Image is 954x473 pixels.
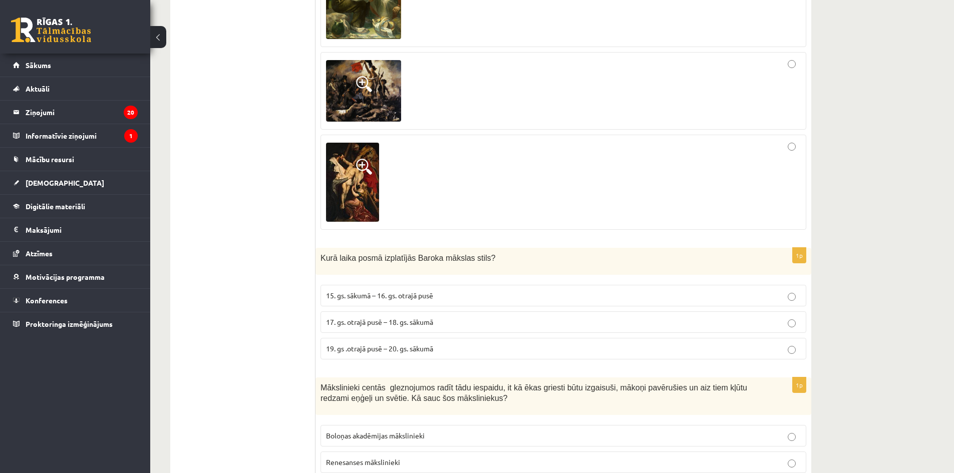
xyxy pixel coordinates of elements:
[13,242,138,265] a: Atzīmes
[13,218,138,241] a: Maksājumi
[26,218,138,241] legend: Maksājumi
[788,346,796,354] input: 19. gs .otrajā pusē – 20. gs. sākumā
[326,143,379,222] img: 3.png
[788,293,796,301] input: 15. gs. sākumā – 16. gs. otrajā pusē
[792,247,806,263] p: 1p
[124,129,138,143] i: 1
[13,124,138,147] a: Informatīvie ziņojumi1
[326,344,433,353] span: 19. gs .otrajā pusē – 20. gs. sākumā
[792,377,806,393] p: 1p
[13,265,138,288] a: Motivācijas programma
[13,195,138,218] a: Digitālie materiāli
[326,457,400,466] span: Renesanses mākslinieki
[321,383,747,402] span: Mākslinieki centās gleznojumos radīt tādu iespaidu, it kā ēkas griesti būtu izgaisuši, mākoņi pav...
[124,106,138,119] i: 20
[326,317,433,326] span: 17. gs. otrajā pusē – 18. gs. sākumā
[11,18,91,43] a: Rīgas 1. Tālmācības vidusskola
[13,101,138,124] a: Ziņojumi20
[26,202,85,211] span: Digitālie materiāli
[26,155,74,164] span: Mācību resursi
[26,319,113,328] span: Proktoringa izmēģinājums
[326,291,433,300] span: 15. gs. sākumā – 16. gs. otrajā pusē
[788,459,796,467] input: Renesanses mākslinieki
[13,312,138,335] a: Proktoringa izmēģinājums
[26,296,68,305] span: Konferences
[26,272,105,281] span: Motivācijas programma
[788,319,796,327] input: 17. gs. otrajā pusē – 18. gs. sākumā
[788,433,796,441] input: Boloņas akadēmijas mākslinieki
[13,148,138,171] a: Mācību resursi
[26,61,51,70] span: Sākums
[13,171,138,194] a: [DEMOGRAPHIC_DATA]
[326,60,401,122] img: 2.png
[26,84,50,93] span: Aktuāli
[26,178,104,187] span: [DEMOGRAPHIC_DATA]
[13,54,138,77] a: Sākums
[13,77,138,100] a: Aktuāli
[13,289,138,312] a: Konferences
[26,124,138,147] legend: Informatīvie ziņojumi
[321,254,495,262] span: Kurā laika posmā izplatījās Baroka mākslas stils?
[26,249,53,258] span: Atzīmes
[26,101,138,124] legend: Ziņojumi
[326,431,425,440] span: Boloņas akadēmijas mākslinieki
